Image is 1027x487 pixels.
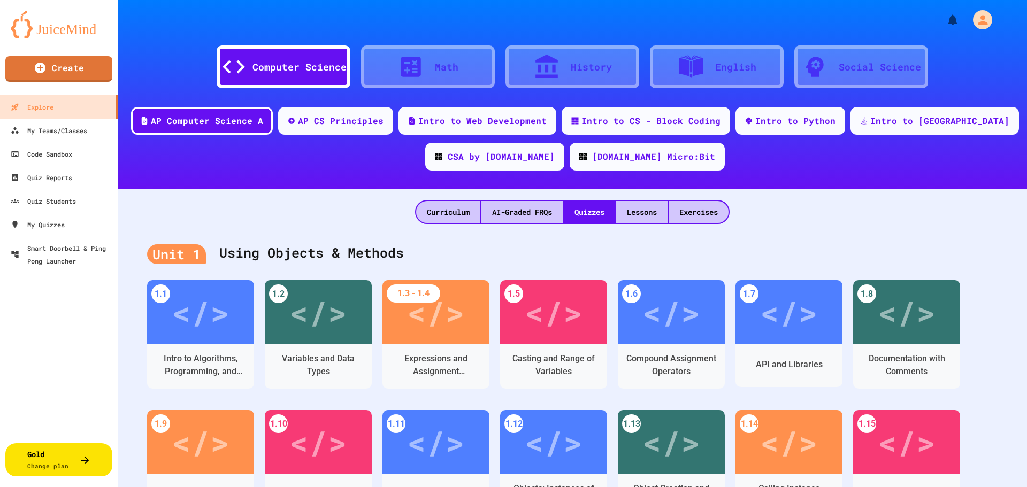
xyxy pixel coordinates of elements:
[579,153,587,160] img: CODE_logo_RGB.png
[642,288,700,336] div: </>
[269,284,288,303] div: 1.2
[416,201,480,223] div: Curriculum
[11,101,53,113] div: Explore
[11,171,72,184] div: Quiz Reports
[581,114,721,127] div: Intro to CS - Block Coding
[715,60,756,74] div: English
[418,114,547,127] div: Intro to Web Development
[289,418,347,466] div: </>
[172,288,229,336] div: </>
[435,60,458,74] div: Math
[172,418,229,466] div: </>
[755,114,836,127] div: Intro to Python
[273,352,364,378] div: Variables and Data Types
[298,114,384,127] div: AP CS Principles
[147,232,998,275] div: Using Objects & Methods
[626,352,717,378] div: Compound Assignment Operators
[622,414,641,433] div: 1.13
[407,418,465,466] div: </>
[27,462,68,470] span: Change plan
[151,414,170,433] div: 1.9
[269,414,288,433] div: 1.10
[155,352,246,378] div: Intro to Algorithms, Programming, and Compilers
[390,352,481,378] div: Expressions and Assignment Statements
[756,358,823,371] div: API and Libraries
[5,443,112,476] button: GoldChange plan
[861,352,952,378] div: Documentation with Comments
[564,201,615,223] div: Quizzes
[839,60,921,74] div: Social Science
[11,124,87,137] div: My Teams/Classes
[938,398,1016,443] iframe: chat widget
[11,242,113,267] div: Smart Doorbell & Ping Pong Launcher
[481,201,563,223] div: AI-Graded FRQs
[147,244,206,265] div: Unit 1
[616,201,668,223] div: Lessons
[760,288,818,336] div: </>
[387,284,440,303] div: 1.3 - 1.4
[11,148,72,160] div: Code Sandbox
[740,414,758,433] div: 1.14
[27,449,68,471] div: Gold
[525,418,583,466] div: </>
[289,288,347,336] div: </>
[252,60,347,74] div: Computer Science
[151,284,170,303] div: 1.1
[622,284,641,303] div: 1.6
[504,414,523,433] div: 1.12
[407,288,465,336] div: </>
[525,288,583,336] div: </>
[504,284,523,303] div: 1.5
[760,418,818,466] div: </>
[11,218,65,231] div: My Quizzes
[982,444,1016,476] iframe: chat widget
[508,352,599,378] div: Casting and Range of Variables
[857,414,876,433] div: 1.15
[962,7,995,32] div: My Account
[387,414,405,433] div: 1.11
[151,114,263,127] div: AP Computer Science A
[878,288,936,336] div: </>
[642,418,700,466] div: </>
[435,153,442,160] img: CODE_logo_RGB.png
[740,284,758,303] div: 1.7
[11,195,76,207] div: Quiz Students
[857,284,876,303] div: 1.8
[878,418,936,466] div: </>
[5,56,112,82] a: Create
[11,11,107,38] img: logo-orange.svg
[926,11,962,29] div: My Notifications
[669,201,729,223] div: Exercises
[448,150,555,163] div: CSA by [DOMAIN_NAME]
[870,114,1009,127] div: Intro to [GEOGRAPHIC_DATA]
[592,150,715,163] div: [DOMAIN_NAME] Micro:Bit
[571,60,612,74] div: History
